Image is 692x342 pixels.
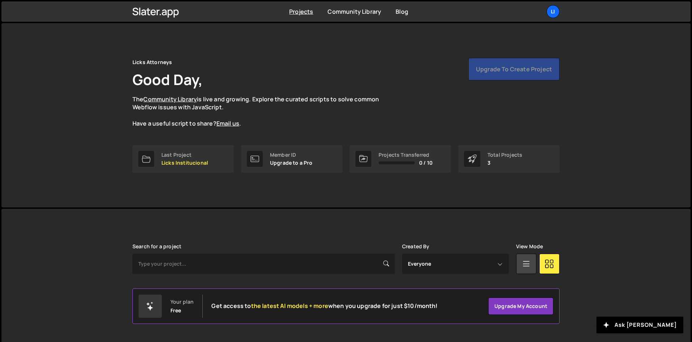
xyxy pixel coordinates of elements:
a: Community Library [143,95,197,103]
p: The is live and growing. Explore the curated scripts to solve common Webflow issues with JavaScri... [132,95,393,128]
button: Ask [PERSON_NAME] [596,317,683,333]
div: Free [170,308,181,313]
a: Blog [396,8,408,16]
p: 3 [488,160,522,166]
p: Licks Institucional [161,160,208,166]
a: Li [547,5,560,18]
div: Projects Transferred [379,152,432,158]
label: View Mode [516,244,543,249]
input: Type your project... [132,254,395,274]
div: Last Project [161,152,208,158]
div: Your plan [170,299,194,305]
label: Search for a project [132,244,181,249]
label: Created By [402,244,430,249]
p: Upgrade to a Pro [270,160,313,166]
h1: Good Day, [132,69,203,89]
span: 0 / 10 [419,160,432,166]
div: Member ID [270,152,313,158]
div: Total Projects [488,152,522,158]
div: Licks Attorneys [132,58,172,67]
a: Projects [289,8,313,16]
h2: Get access to when you upgrade for just $10/month! [211,303,438,309]
a: Last Project Licks Institucional [132,145,234,173]
a: Email us [216,119,239,127]
a: Upgrade my account [488,297,553,315]
span: the latest AI models + more [251,302,328,310]
a: Community Library [328,8,381,16]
